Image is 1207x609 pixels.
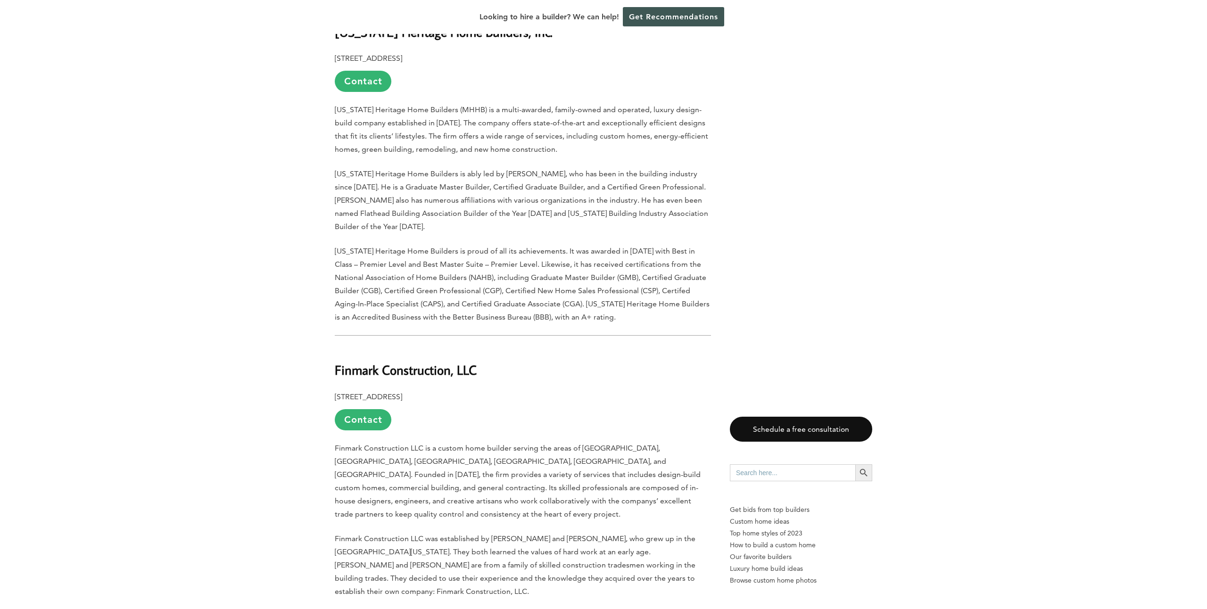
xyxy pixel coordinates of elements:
[335,392,402,401] b: [STREET_ADDRESS]
[730,527,872,539] a: Top home styles of 2023
[730,417,872,442] a: Schedule a free consultation
[335,444,701,518] span: Finmark Construction LLC is a custom home builder serving the areas of [GEOGRAPHIC_DATA], [GEOGRA...
[730,539,872,551] a: How to build a custom home
[335,103,711,156] p: [US_STATE] Heritage Home Builders (MHHB) is a multi-awarded, family-owned and operated, luxury de...
[335,54,402,63] b: [STREET_ADDRESS]
[1160,562,1196,598] iframe: Drift Widget Chat Controller
[335,362,477,378] b: Finmark Construction, LLC
[335,534,695,596] span: Finmark Construction LLC was established by [PERSON_NAME] and [PERSON_NAME], who grew up in the [...
[730,504,872,516] p: Get bids from top builders
[335,167,711,233] p: [US_STATE] Heritage Home Builders is ably led by [PERSON_NAME], who has been in the building indu...
[730,516,872,527] a: Custom home ideas
[335,409,391,430] a: Contact
[730,563,872,575] a: Luxury home build ideas
[335,245,711,324] p: [US_STATE] Heritage Home Builders is proud of all its achievements. It was awarded in [DATE] with...
[730,464,855,481] input: Search here...
[335,71,391,92] a: Contact
[730,551,872,563] a: Our favorite builders
[730,575,872,586] a: Browse custom home photos
[859,468,869,478] svg: Search
[335,24,553,40] b: [US_STATE] Heritage Home Builders, Inc.
[623,7,724,26] a: Get Recommendations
